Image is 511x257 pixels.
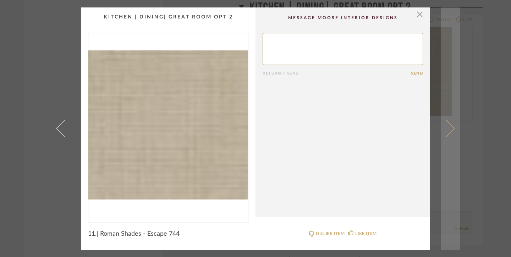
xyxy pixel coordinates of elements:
img: f440d6bd-5c06-4bc2-96db-c537b3f33cf2_1000x1000.jpg [88,33,248,217]
button: Close [413,7,427,22]
div: LIKE ITEM [355,230,377,237]
div: DISLIKE ITEM [316,230,345,237]
span: 11.| Roman Shades - Escape 744 [88,230,180,238]
div: 0 [88,33,248,217]
div: Return = Send [263,71,411,76]
button: Send [411,71,423,76]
